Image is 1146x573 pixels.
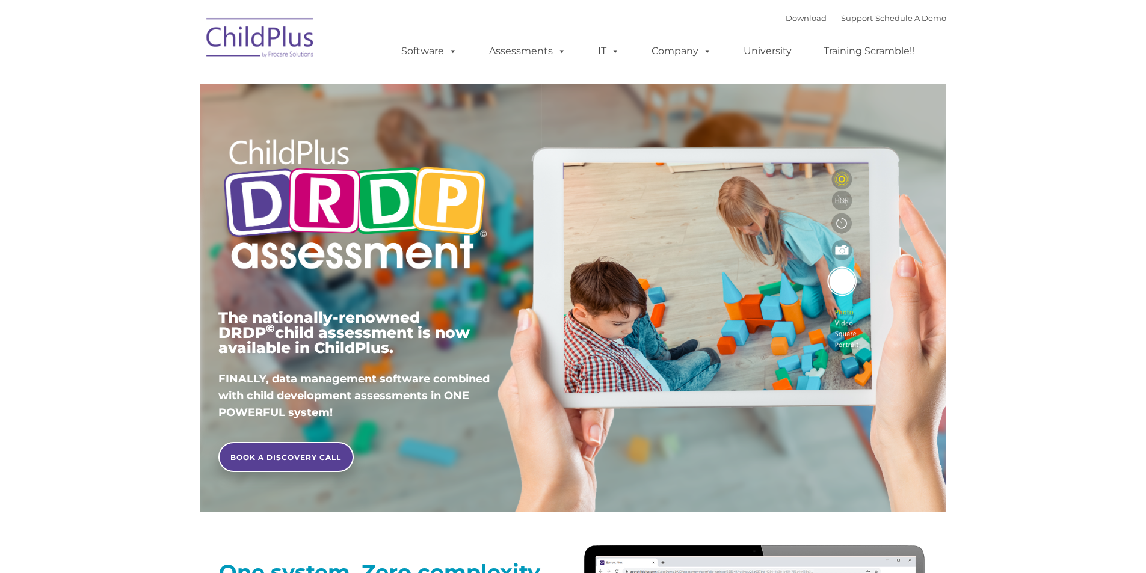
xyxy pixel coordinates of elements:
[477,39,578,63] a: Assessments
[266,322,275,336] sup: ©
[218,442,354,472] a: BOOK A DISCOVERY CALL
[841,13,873,23] a: Support
[639,39,724,63] a: Company
[875,13,946,23] a: Schedule A Demo
[786,13,827,23] a: Download
[218,123,491,289] img: Copyright - DRDP Logo Light
[586,39,632,63] a: IT
[732,39,804,63] a: University
[218,308,470,357] span: The nationally-renowned DRDP child assessment is now available in ChildPlus.
[786,13,946,23] font: |
[200,10,321,70] img: ChildPlus by Procare Solutions
[218,372,490,419] span: FINALLY, data management software combined with child development assessments in ONE POWERFUL sys...
[389,39,469,63] a: Software
[812,39,926,63] a: Training Scramble!!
